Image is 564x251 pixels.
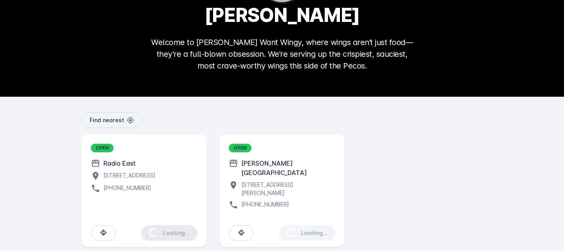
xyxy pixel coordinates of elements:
div: [STREET_ADDRESS][PERSON_NAME] [238,181,335,197]
div: OPEN [91,144,114,152]
div: Radio East [100,159,136,168]
div: [PHONE_NUMBER] [238,200,289,209]
span: Find nearest [90,117,124,123]
div: [STREET_ADDRESS] [100,171,155,181]
div: OPEN [229,144,251,152]
div: [PERSON_NAME][GEOGRAPHIC_DATA] [238,159,335,177]
div: [PHONE_NUMBER] [100,184,151,193]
